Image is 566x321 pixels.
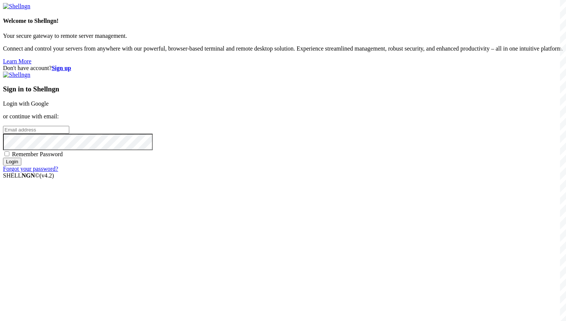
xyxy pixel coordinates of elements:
[3,100,49,107] a: Login with Google
[52,65,71,71] a: Sign up
[3,3,30,10] img: Shellngn
[3,126,69,134] input: Email address
[3,45,563,52] p: Connect and control your servers from anywhere with our powerful, browser-based terminal and remo...
[3,72,30,78] img: Shellngn
[3,65,563,72] div: Don't have account?
[3,113,563,120] p: or continue with email:
[3,166,58,172] a: Forgot your password?
[3,85,563,93] h3: Sign in to Shellngn
[3,172,54,179] span: SHELL ©
[3,158,21,166] input: Login
[3,18,563,24] h4: Welcome to Shellngn!
[40,172,54,179] span: 4.2.0
[3,58,31,64] a: Learn More
[3,33,563,39] p: Your secure gateway to remote server management.
[22,172,35,179] b: NGN
[12,151,63,157] span: Remember Password
[4,151,9,156] input: Remember Password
